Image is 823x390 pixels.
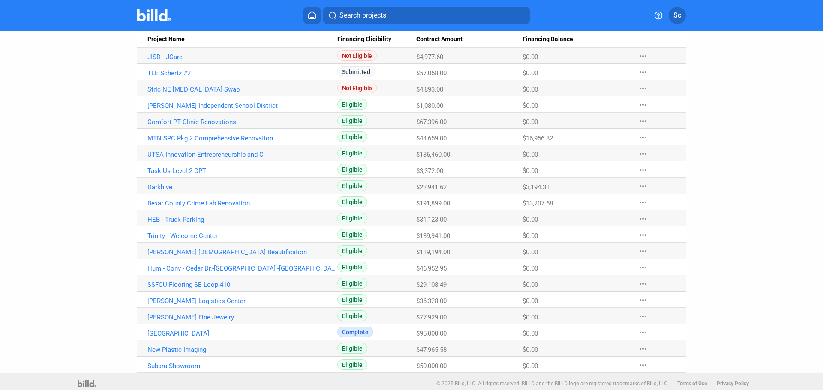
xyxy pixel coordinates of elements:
mat-icon: more_horiz [638,311,648,322]
a: Subaru Showroom [147,362,337,370]
a: Darkhive [147,183,337,191]
span: Eligible [337,245,367,256]
span: $0.00 [523,232,538,240]
mat-icon: more_horiz [638,214,648,224]
span: Eligible [337,229,367,240]
button: Sc [669,7,686,24]
a: [PERSON_NAME] Independent School District [147,102,337,110]
span: $46,952.95 [416,265,447,272]
div: Financing Balance [523,36,629,43]
span: Submitted [337,66,375,77]
mat-icon: more_horiz [638,165,648,175]
span: $57,058.00 [416,69,447,77]
span: $22,941.62 [416,183,447,191]
span: $0.00 [523,248,538,256]
mat-icon: more_horiz [638,197,648,208]
span: Eligible [337,148,367,158]
span: $139,941.00 [416,232,450,240]
span: $31,123.00 [416,216,447,223]
a: TLE Schertz #2 [147,69,337,77]
mat-icon: more_horiz [638,116,648,126]
mat-icon: more_horiz [638,246,648,256]
a: [PERSON_NAME] [DEMOGRAPHIC_DATA] Beautification [147,248,337,256]
p: | [711,381,712,387]
span: $0.00 [523,151,538,158]
div: Project Name [147,36,337,43]
mat-icon: more_horiz [638,230,648,240]
span: $3,194.31 [523,183,550,191]
mat-icon: more_horiz [638,360,648,370]
a: HEB - Truck Parking [147,216,337,223]
span: Eligible [337,294,367,305]
span: Eligible [337,359,367,370]
span: Not Eligible [337,83,377,93]
button: Search projects [323,7,530,24]
mat-icon: more_horiz [638,262,648,273]
a: [PERSON_NAME] Logistics Center [147,297,337,305]
span: $1,080.00 [416,102,443,110]
span: Financing Balance [523,36,573,43]
span: $0.00 [523,297,538,305]
mat-icon: more_horiz [638,181,648,191]
span: Eligible [337,131,367,142]
span: $0.00 [523,281,538,289]
a: Trinity - Welcome Center [147,232,337,240]
img: Billd Company Logo [137,9,171,21]
span: Eligible [337,115,367,126]
span: $13,207.68 [523,199,553,207]
p: © 2025 Billd, LLC. All rights reserved. BILLD and the BILLD logo are registered trademarks of Bil... [436,381,669,387]
span: Eligible [337,343,367,354]
span: $0.00 [523,53,538,61]
span: $0.00 [523,69,538,77]
a: [PERSON_NAME] Fine Jewelry [147,313,337,321]
img: logo [78,380,96,387]
span: Sc [673,10,681,21]
span: Eligible [337,262,367,272]
mat-icon: more_horiz [638,132,648,143]
a: Comfort PT Clinic Renovations [147,118,337,126]
span: $16,956.82 [523,134,553,142]
span: $47,965.58 [416,346,447,354]
span: Financing Eligibility [337,36,391,43]
a: Bexar County Crime Lab Renovation [147,199,337,207]
div: Financing Eligibility [337,36,416,43]
span: $3,372.00 [416,167,443,175]
span: Eligible [337,180,367,191]
span: $0.00 [523,330,538,337]
a: [GEOGRAPHIC_DATA] [147,330,337,337]
span: $191,899.00 [416,199,450,207]
span: Project Name [147,36,185,43]
a: New Plastic Imaging [147,346,337,354]
mat-icon: more_horiz [638,327,648,338]
span: $0.00 [523,167,538,175]
span: $77,929.00 [416,313,447,321]
mat-icon: more_horiz [638,279,648,289]
span: $0.00 [523,313,538,321]
span: Eligible [337,310,367,321]
a: SSFCU Flooring SE Loop 410 [147,281,337,289]
div: Contract Amount [416,36,523,43]
span: $136,460.00 [416,151,450,158]
span: Search projects [339,10,386,21]
a: Task Us Level 2 CPT [147,167,337,175]
span: $0.00 [523,346,538,354]
span: Eligible [337,213,367,223]
mat-icon: more_horiz [638,83,648,94]
span: $95,000.00 [416,330,447,337]
a: Hum - Conv - Cedar Dr.-[GEOGRAPHIC_DATA] -[GEOGRAPHIC_DATA] [147,265,337,272]
span: $0.00 [523,86,538,93]
span: $0.00 [523,216,538,223]
span: Complete [337,327,373,337]
span: Eligible [337,164,367,175]
a: UTSA Innovation Entrepreneurship and C [147,151,337,158]
span: $0.00 [523,265,538,272]
span: $67,396.00 [416,118,447,126]
span: $0.00 [523,118,538,126]
span: $0.00 [523,102,538,110]
span: $0.00 [523,362,538,370]
span: Eligible [337,196,367,207]
span: $36,328.00 [416,297,447,305]
b: Terms of Use [677,381,707,387]
span: $29,108.49 [416,281,447,289]
span: Contract Amount [416,36,463,43]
